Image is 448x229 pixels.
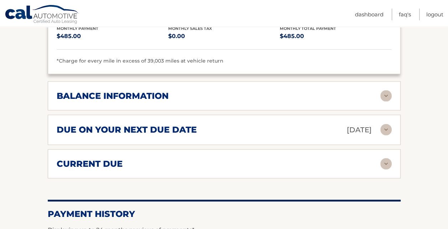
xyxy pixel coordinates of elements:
[168,31,280,41] p: $0.00
[380,90,392,102] img: accordion-rest.svg
[168,26,212,31] span: Monthly Sales Tax
[355,9,383,20] a: Dashboard
[380,158,392,170] img: accordion-rest.svg
[48,209,401,219] h2: Payment History
[57,26,98,31] span: Monthly Payment
[57,91,169,101] h2: balance information
[57,31,168,41] p: $485.00
[57,124,197,135] h2: due on your next due date
[5,5,79,25] a: Cal Automotive
[57,159,123,169] h2: current due
[399,9,411,20] a: FAQ's
[380,124,392,135] img: accordion-rest.svg
[280,26,336,31] span: Monthly Total Payment
[280,31,391,41] p: $485.00
[426,9,443,20] a: Logout
[347,124,372,136] p: [DATE]
[57,58,223,64] span: *Charge for every mile in excess of 39,003 miles at vehicle return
